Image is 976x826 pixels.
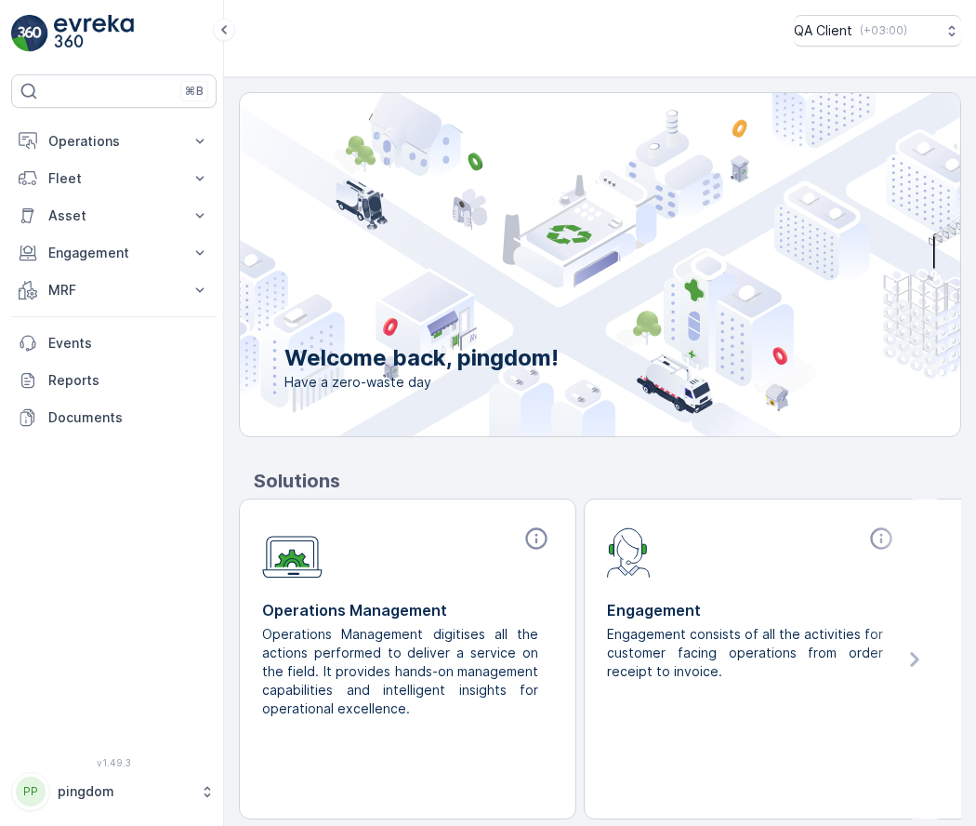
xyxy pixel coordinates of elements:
p: ( +03:00 ) [860,23,907,38]
img: module-icon [607,526,651,578]
p: Asset [48,206,179,225]
a: Documents [11,399,217,436]
button: QA Client(+03:00) [794,15,961,47]
p: QA Client [794,21,852,40]
p: Reports [48,371,209,390]
p: Events [48,334,209,353]
p: Documents [48,408,209,427]
p: ⌘B [185,84,204,99]
div: PP [16,777,46,806]
p: MRF [48,281,179,300]
img: city illustration [156,93,960,436]
button: Asset [11,197,217,234]
p: Engagement consists of all the activities for customer facing operations from order receipt to in... [607,625,883,681]
button: PPpingdom [11,772,217,811]
span: v 1.49.3 [11,757,217,768]
button: MRF [11,272,217,309]
img: module-icon [262,526,323,579]
button: Operations [11,123,217,160]
p: Fleet [48,169,179,188]
p: pingdom [58,782,191,801]
button: Engagement [11,234,217,272]
p: Engagement [607,599,898,621]
p: Operations [48,132,179,151]
button: Fleet [11,160,217,197]
p: Solutions [254,467,961,495]
p: Operations Management digitises all the actions performed to deliver a service on the field. It p... [262,625,538,718]
a: Events [11,325,217,362]
img: logo_light-DOdMpM7g.png [54,15,134,52]
span: Have a zero-waste day [284,373,559,392]
p: Operations Management [262,599,553,621]
a: Reports [11,362,217,399]
p: Welcome back, pingdom! [284,343,559,373]
img: logo [11,15,48,52]
p: Engagement [48,244,179,262]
